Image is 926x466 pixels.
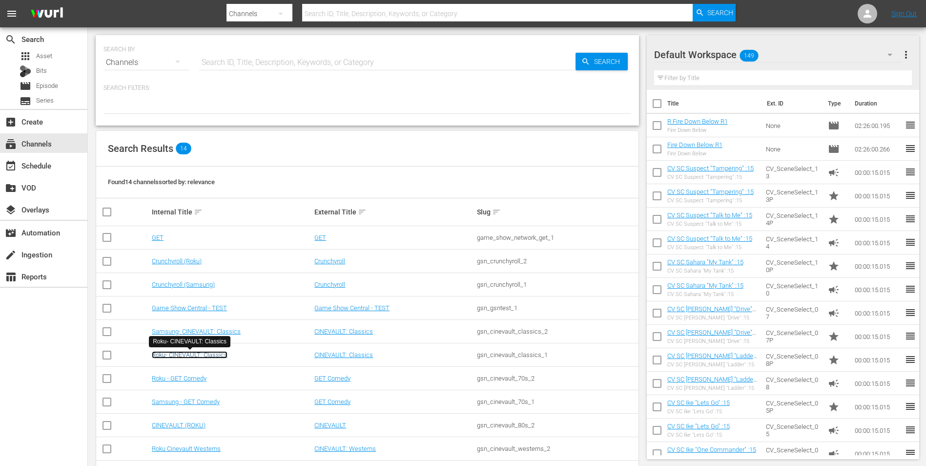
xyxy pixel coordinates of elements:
[851,442,905,466] td: 00:00:15.015
[667,408,730,415] div: CV SC Ike "Lets Go" :15
[36,66,47,76] span: Bits
[152,206,311,218] div: Internal Title
[905,166,916,178] span: reorder
[20,80,31,92] span: Episode
[477,445,637,452] div: gsn_cinevault_westerns_2
[314,398,350,405] a: GET Comedy
[314,422,346,429] a: CINEVAULT
[314,351,373,359] a: CINEVAULT: Classics
[477,304,637,312] div: gsn_gsntest_1
[667,141,722,148] a: Fire Down Below R1
[762,278,824,301] td: CV_SceneSelect_10
[828,448,840,460] span: Ad
[314,206,474,218] div: External Title
[851,254,905,278] td: 00:00:15.015
[891,10,917,18] a: Sign Out
[667,221,752,227] div: CV SC Suspect "Talk to Me" :15
[667,212,752,219] a: CV SC Suspect "Talk to Me" :15
[477,375,637,382] div: gsn_cinevault_70s_2
[851,184,905,208] td: 00:00:15.015
[900,43,912,66] button: more_vert
[314,281,345,288] a: Crunchyroll
[707,4,733,21] span: Search
[5,271,17,283] span: Reports
[667,165,754,172] a: CV SC Suspect "Tampering" :15
[667,315,759,321] div: CV SC [PERSON_NAME] "Drive" :15
[667,244,752,251] div: CV SC Suspect "Talk to Me" :15
[762,231,824,254] td: CV_SceneSelect_14
[905,424,916,436] span: reorder
[828,143,840,155] span: Episode
[36,96,54,106] span: Series
[851,161,905,184] td: 00:00:15.015
[828,378,840,389] span: Ad
[905,447,916,459] span: reorder
[762,372,824,395] td: CV_SceneSelect_08
[905,236,916,248] span: reorder
[851,208,905,231] td: 00:00:15.015
[667,118,728,125] a: R Fire Down Below R1
[905,377,916,389] span: reorder
[828,213,840,225] span: Promo
[905,401,916,412] span: reorder
[667,197,754,204] div: CV SC Suspect "Tampering" :15
[314,304,390,312] a: Game Show Central - TEST
[358,208,367,216] span: sort
[667,423,730,430] a: CV SC Ike "Lets Go" :15
[108,178,215,186] span: Found 14 channels sorted by: relevance
[667,188,754,195] a: CV SC Suspect "Tampering" :15
[828,120,840,131] span: Episode
[667,446,756,453] a: CV SC Ike "One Commander" :15
[905,283,916,295] span: reorder
[667,352,757,367] a: CV SC [PERSON_NAME] "Ladder" :15
[152,351,227,359] a: Roku- CINEVAULT: Classics
[667,282,743,289] a: CV SC Sahara "My Tank" :15
[314,257,345,265] a: Crunchyroll
[762,442,824,466] td: CV_SceneSelect_06
[667,329,756,343] a: CV SC [PERSON_NAME] "Drive" :15
[851,419,905,442] td: 00:00:15.015
[152,422,206,429] a: CINEVAULT (ROKU)
[667,338,759,344] div: CV SC [PERSON_NAME] "Drive" :15
[851,278,905,301] td: 00:00:15.015
[194,208,203,216] span: sort
[314,328,373,335] a: CINEVAULT: Classics
[851,137,905,161] td: 02:26:00.266
[762,114,824,137] td: None
[828,354,840,366] span: Promo
[851,114,905,137] td: 02:26:00.195
[828,167,840,178] span: Ad
[762,208,824,231] td: CV_SceneSelect_14P
[667,174,754,180] div: CV SC Suspect "Tampering" :15
[693,4,736,21] button: Search
[851,395,905,419] td: 00:00:15.015
[762,419,824,442] td: CV_SceneSelect_05
[654,41,902,68] div: Default Workspace
[152,328,241,335] a: Samsung- CINEVAULT: Classics
[5,182,17,194] span: VOD
[5,138,17,150] span: Channels
[851,231,905,254] td: 00:00:15.015
[762,184,824,208] td: CV_SceneSelect_13P
[905,354,916,365] span: reorder
[176,143,191,154] span: 14
[20,95,31,107] span: Series
[20,50,31,62] span: Asset
[667,127,728,133] div: Fire Down Below
[828,260,840,272] span: Promo
[152,375,206,382] a: Roku - GET Comedy
[576,53,628,70] button: Search
[667,361,759,368] div: CV SC [PERSON_NAME] "Ladder" :15
[828,424,840,436] span: Ad
[590,53,628,70] span: Search
[153,338,226,346] div: Roku- CINEVAULT: Classics
[23,2,70,25] img: ans4CAIJ8jUAAAAAAAAAAAAAAAAAAAAAAAAgQb4GAAAAAAAAAAAAAAAAAAAAAAAAJMjXAAAAAAAAAAAAAAAAAAAAAAAAgAT5G...
[905,119,916,131] span: reorder
[5,204,17,216] span: Overlays
[667,150,722,157] div: Fire Down Below
[36,51,52,61] span: Asset
[905,260,916,272] span: reorder
[314,445,376,452] a: CINEVAULT: Westerns
[477,422,637,429] div: gsn_cinevault_80s_2
[667,399,730,406] a: CV SC Ike "Lets Go" :15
